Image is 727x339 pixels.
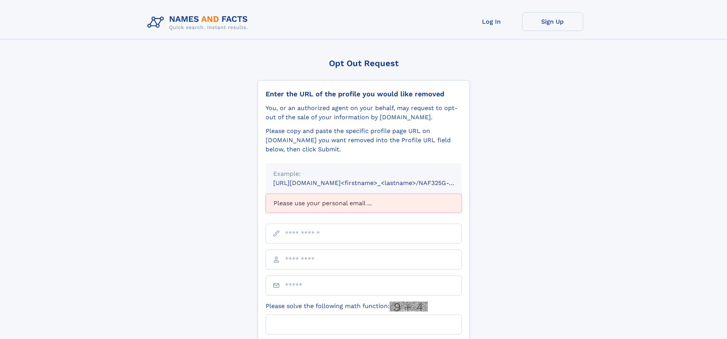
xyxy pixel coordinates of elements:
a: Log In [461,12,522,31]
small: [URL][DOMAIN_NAME]<firstname>_<lastname>/NAF325G-xxxxxxxx [273,179,476,187]
label: Please solve the following math function: [266,302,428,311]
div: You, or an authorized agent on your behalf, may request to opt-out of the sale of your informatio... [266,104,462,122]
div: Opt Out Request [258,58,470,68]
div: Please use your personal email ... [266,194,462,213]
img: Logo Names and Facts [144,12,254,33]
div: Enter the URL of the profile you would like removed [266,90,462,98]
div: Please copy and paste the specific profile page URL on [DOMAIN_NAME] you want removed into the Pr... [266,127,462,154]
div: Example: [273,169,454,178]
a: Sign Up [522,12,583,31]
